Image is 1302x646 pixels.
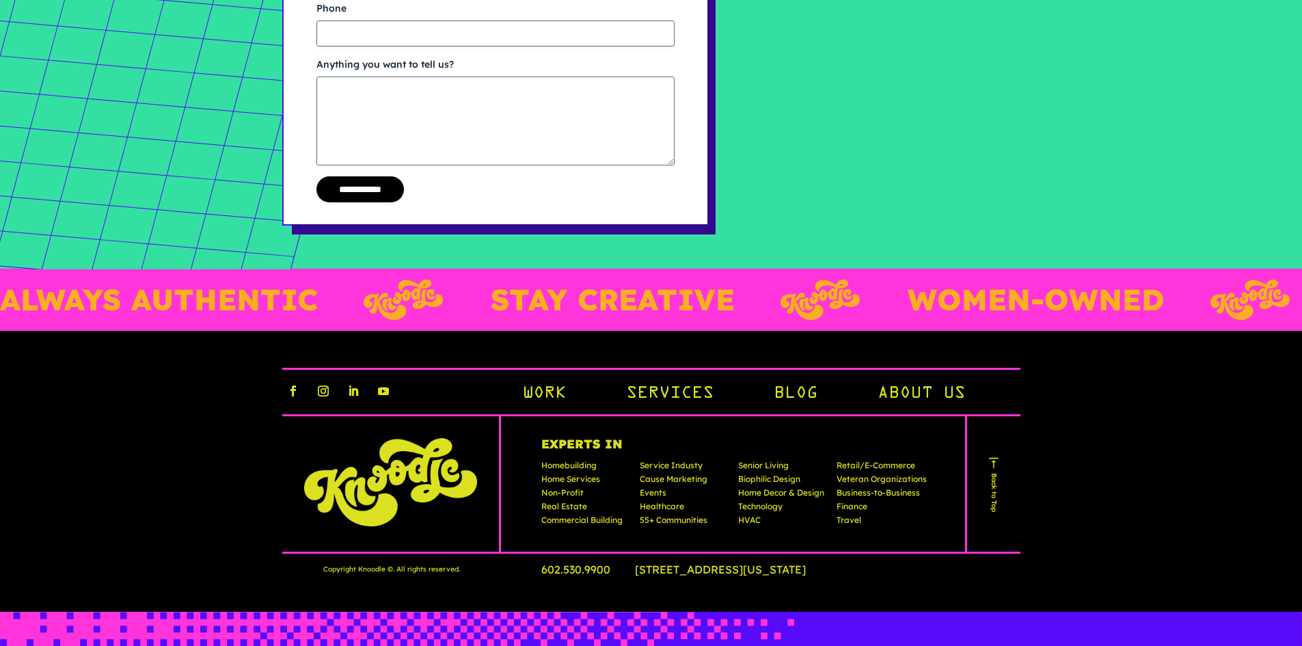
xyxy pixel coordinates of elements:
h4: Experts In [541,438,927,461]
p: Service Industy [640,461,730,475]
a: instagram [312,380,334,402]
p: Home Services [541,475,632,489]
p: Veteran Organizations [837,475,927,489]
span: Copyright Knoodle © . [323,564,394,574]
p: 55+ Communities [640,516,730,530]
a: youtube [372,380,394,402]
p: Homebuilding [541,461,632,475]
label: Phone [316,1,675,15]
a: linkedin [342,380,364,402]
p: Travel [837,516,927,530]
p: Biophilic Design [738,475,828,489]
a: Back to Top [986,456,1002,512]
label: Anything you want to tell us? [316,57,675,71]
p: Real Estate [541,502,632,516]
p: Finance [837,502,927,516]
p: WOMEN-OWNED [894,285,1151,314]
p: Technology [738,502,828,516]
p: Home Decor & Design [738,489,828,502]
a: Work [522,383,566,406]
p: Events [640,489,730,502]
p: Commercial Building [541,516,632,530]
p: Non-Profit [541,489,632,502]
img: Layer_3 [1197,280,1276,320]
img: arr.png [987,456,1001,470]
a: 602.530.9900 [541,563,632,576]
span: All rights reserved. [396,564,460,574]
p: Healthcare [640,502,730,516]
p: STAY CREATIVE [476,285,720,314]
img: Layer_3 [349,280,429,320]
a: facebook [282,380,304,402]
a: [STREET_ADDRESS][US_STATE] [635,563,828,576]
p: Senior Living [738,461,828,475]
p: Cause Marketing [640,475,730,489]
p: HVAC [738,516,828,530]
p: Retail/E-Commerce [837,461,927,475]
p: Business-to-Business [837,489,927,502]
a: About Us [878,383,965,406]
a: Services [626,383,714,406]
a: Blog [774,383,817,406]
img: Layer_3 [767,280,846,320]
img: knoodle-logo-chartreuse [304,438,477,526]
